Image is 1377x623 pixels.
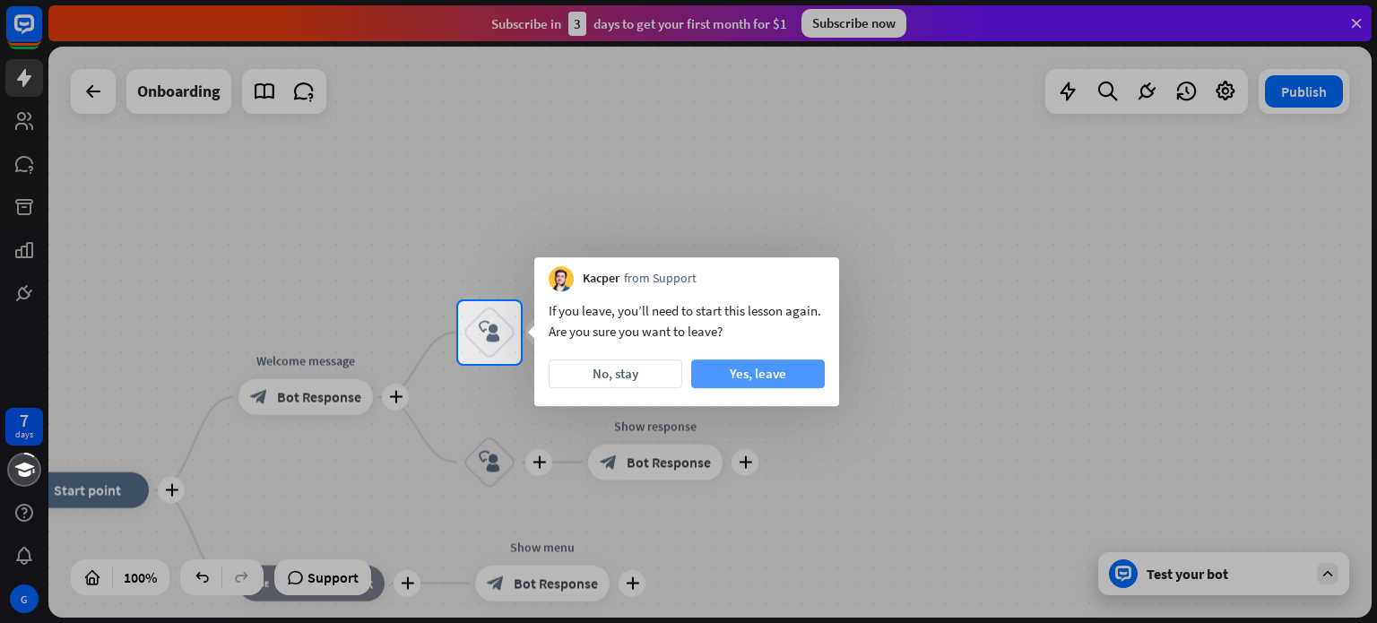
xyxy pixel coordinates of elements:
span: Kacper [583,270,619,288]
button: No, stay [549,359,682,388]
i: block_user_input [479,322,500,343]
div: If you leave, you’ll need to start this lesson again. Are you sure you want to leave? [549,300,825,342]
span: from Support [624,270,697,288]
button: Open LiveChat chat widget [14,7,68,61]
button: Yes, leave [691,359,825,388]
